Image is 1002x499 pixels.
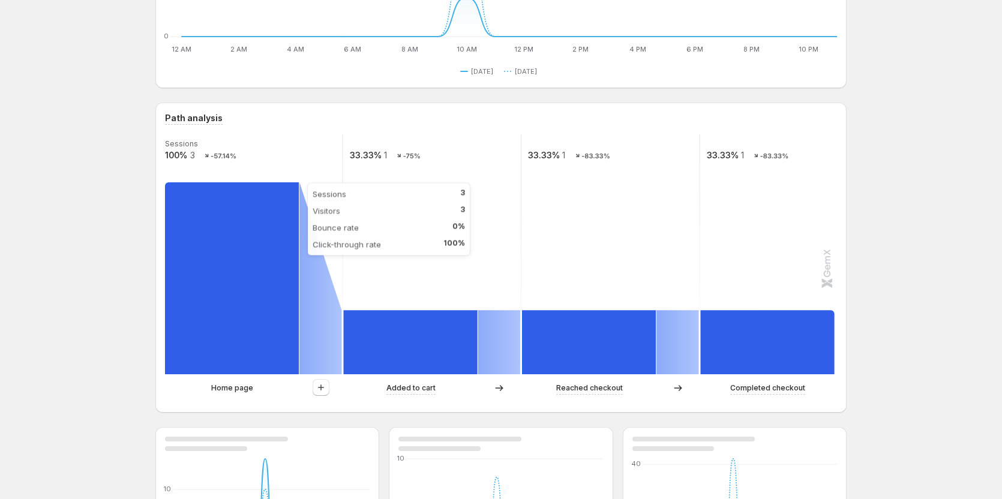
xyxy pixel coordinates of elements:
text: 4 AM [287,45,304,53]
p: Home page [211,382,253,394]
p: Added to cart [386,382,436,394]
p: Completed checkout [730,382,805,394]
text: -83.33% [760,152,789,160]
text: 0 [164,32,169,40]
text: 1 [384,150,387,160]
text: 12 PM [514,45,533,53]
p: Reached checkout [556,382,623,394]
text: 10 [164,485,171,493]
text: 6 AM [344,45,361,53]
button: [DATE] [460,64,498,79]
path: Completed checkout: 1 [701,310,835,374]
text: 2 AM [230,45,247,53]
text: 33.33% [707,150,739,160]
text: 10 [397,454,404,462]
text: 33.33% [528,150,560,160]
text: 40 [631,459,641,468]
text: 10 AM [457,45,477,53]
text: -75% [403,152,421,160]
text: 3 [190,150,195,160]
text: 1 [741,150,744,160]
span: [DATE] [515,67,537,76]
text: -57.14% [211,152,236,160]
text: 8 PM [743,45,760,53]
text: 6 PM [686,45,703,53]
text: 10 PM [799,45,818,53]
path: Added to cart: 1 [344,310,478,374]
text: Sessions [165,139,198,148]
text: 4 PM [629,45,646,53]
text: 12 AM [172,45,191,53]
h3: Path analysis [165,112,223,124]
text: 8 AM [401,45,418,53]
text: 100% [165,150,187,160]
text: 33.33% [350,150,382,160]
text: 2 PM [572,45,589,53]
button: [DATE] [504,64,542,79]
text: 1 [562,150,565,160]
path: Reached checkout: 1 [522,310,656,374]
span: [DATE] [471,67,493,76]
text: -83.33% [581,152,610,160]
